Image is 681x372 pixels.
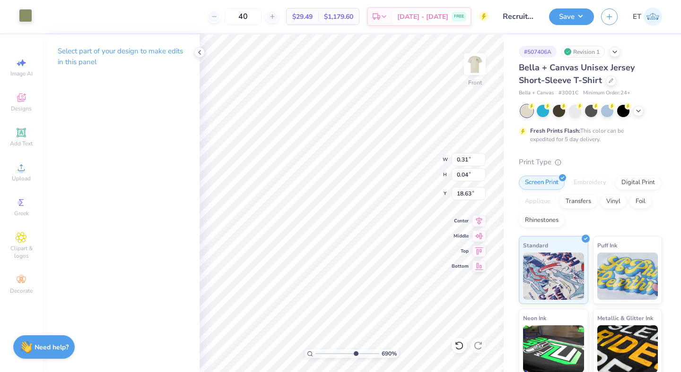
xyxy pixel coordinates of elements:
div: Transfers [559,194,597,209]
p: Select part of your design to make edits in this panel [58,46,184,68]
span: Metallic & Glitter Ink [597,313,653,323]
div: This color can be expedited for 5 day delivery. [530,127,646,144]
span: Puff Ink [597,240,617,250]
div: Foil [629,194,652,209]
a: ET [633,8,662,26]
button: Save [549,8,594,25]
div: Applique [519,194,557,209]
div: Vinyl [600,194,627,209]
input: – – [225,8,262,25]
span: 690 % [382,349,397,358]
div: Print Type [519,157,662,168]
img: Elaina Thomas [644,8,662,26]
span: $1,179.60 [324,12,353,22]
strong: Need help? [35,343,69,352]
img: Puff Ink [597,253,658,300]
span: Decorate [10,287,33,295]
img: Front [465,55,484,74]
span: Bella + Canvas Unisex Jersey Short-Sleeve T-Shirt [519,62,635,86]
span: # 3001C [559,89,578,97]
span: Center [452,218,469,224]
span: Designs [11,105,32,112]
span: ET [633,11,641,22]
span: FREE [454,13,464,20]
span: Minimum Order: 24 + [583,89,630,97]
div: Front [468,78,482,87]
span: Bottom [452,263,469,270]
span: Neon Ink [523,313,546,323]
div: Embroidery [567,176,612,190]
input: Untitled Design [496,7,542,26]
div: Revision 1 [561,46,605,58]
span: Upload [12,175,31,182]
span: Middle [452,233,469,239]
span: [DATE] - [DATE] [397,12,448,22]
div: Digital Print [615,176,661,190]
div: Screen Print [519,176,565,190]
span: Clipart & logos [5,245,38,260]
div: # 507406A [519,46,557,58]
span: Bella + Canvas [519,89,554,97]
span: Top [452,248,469,254]
img: Standard [523,253,584,300]
span: Image AI [10,70,33,77]
strong: Fresh Prints Flash: [530,127,580,135]
div: Rhinestones [519,213,565,228]
span: $29.49 [292,12,313,22]
span: Add Text [10,140,33,147]
span: Greek [14,210,29,217]
span: Standard [523,240,548,250]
